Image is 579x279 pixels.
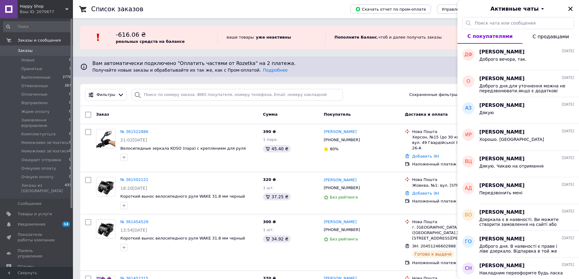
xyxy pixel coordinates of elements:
[69,109,71,114] span: 0
[562,102,574,107] span: [DATE]
[69,100,71,106] span: 0
[18,222,45,227] span: Уведомления
[96,130,115,148] img: Фото товару
[355,6,426,12] span: Скачать отчет по пром-оплате
[467,78,470,85] span: О
[18,211,52,217] span: Товары и услуги
[405,112,448,117] span: Доставка и оплата
[120,146,246,151] a: Велосипедные зеркала KOSO (пара) с креплением для руля
[21,148,69,154] span: Неможливо зв’язатися
[65,183,71,194] span: 433
[412,134,497,151] div: Херсон, №15 (до 30 кг на одне місце): вул. 49 Гвардійської Херсонської дивізії, 26-А
[479,217,566,227] span: Дзеркала є в наявності. Ви можете створити замовлення на сайті або написати в чат адресу доставки.
[412,162,497,167] div: Наложенный платеж
[479,155,525,162] span: [PERSON_NAME]
[522,29,579,44] button: С продавцами
[464,51,472,58] span: ДФ
[562,155,574,161] span: [DATE]
[18,248,56,259] span: Панель управления
[21,174,53,180] span: Очікуєм оплату
[324,219,357,225] a: [PERSON_NAME]
[562,262,574,267] span: [DATE]
[263,193,291,200] div: 37.25 ₴
[263,235,291,243] div: 34.92 ₴
[412,129,497,134] div: Нова Пошта
[479,75,525,82] span: [PERSON_NAME]
[263,145,291,152] div: 45.40 ₴
[324,112,351,117] span: Покупатель
[18,38,61,43] span: Заказы и сообщения
[479,129,525,136] span: [PERSON_NAME]
[457,70,579,97] button: О[PERSON_NAME][DATE]Доброго дня.для уточнення можна не передзвонювати.якщо є додаткові питання пи...
[20,9,73,15] div: Ваш ID: 2070677
[465,212,472,219] span: ВО
[96,219,115,239] a: Фото товару
[20,4,65,9] span: Happy Shop
[96,177,115,196] img: Фото товару
[465,238,472,245] span: ГО
[412,250,454,258] div: Готово к выдаче
[21,140,69,145] span: Неможливо зв’язатись
[97,92,115,98] span: Фильтры
[479,190,522,195] span: Передзвонить мені
[412,199,497,204] div: Наложенный платеж
[330,195,358,199] span: Без рейтинга
[94,33,103,42] img: :exclamation:
[474,5,562,13] button: Активные чаты
[92,60,560,67] span: Вам автоматически подключено "Оплатить частями от Rozetka" на 2 платежа.
[324,227,360,232] span: [PHONE_NUMBER]
[324,138,360,142] span: [PHONE_NUMBER]
[18,232,56,243] span: Показатели работы компании
[457,177,579,204] button: АД[PERSON_NAME][DATE]Передзвонить мені
[412,177,497,182] div: Нова Пошта
[457,151,579,177] button: ВЦ[PERSON_NAME][DATE]Дякую. Чикаю на отримання
[462,17,574,29] input: Поиск чата или сообщения
[409,92,459,98] span: Сохраненные фильтры:
[69,148,71,154] span: 0
[465,105,471,112] span: АЗ
[69,57,71,63] span: 0
[116,31,146,38] span: -616.06 ₴
[325,30,489,44] div: , чтоб и далее получать заказы
[562,49,574,54] span: [DATE]
[465,265,472,272] span: СН
[324,177,357,183] a: [PERSON_NAME]
[217,30,325,44] div: ваши товары
[324,129,357,135] a: [PERSON_NAME]
[479,262,525,269] span: [PERSON_NAME]
[263,112,277,117] span: Сумма
[532,34,569,39] span: С продавцами
[562,129,574,134] span: [DATE]
[479,164,544,168] span: Дякую. Чикаю на отримання
[350,5,431,14] button: Скачать отчет по пром-оплате
[69,92,71,97] span: 0
[21,109,50,114] span: Ждем оплату
[120,194,245,199] span: Короткий вынос велосипедного руля WAKE 31.8 мм черный
[21,66,42,72] span: Принятые
[132,89,343,101] input: Поиск по номеру заказа, ФИО покупателя, номеру телефона, Email, номеру накладной
[465,131,472,138] span: ИР
[62,222,70,227] span: 14
[21,157,61,163] span: Ожидает отправки
[412,244,456,248] span: ЭН: 20451246602988
[412,183,497,188] div: Жовква, №1: вул. [STREET_ADDRESS]
[465,185,472,192] span: АД
[457,231,579,257] button: ГО[PERSON_NAME][DATE]Доброго дня. В наявності є праве і ліве дзеркало. Відпарвка в той же день, а...
[442,7,490,12] span: Управление статусами
[3,21,72,32] input: Поиск
[263,68,288,73] a: Подробнее
[21,117,69,128] span: Замовлення відправлене
[256,35,291,39] b: уже неактивны
[562,182,574,187] span: [DATE]
[116,39,185,44] b: реальных средств на балансе
[412,219,497,225] div: Нова Пошта
[479,49,525,56] span: [PERSON_NAME]
[479,110,494,115] span: Дякую
[263,137,277,142] span: 1 пара
[69,166,71,171] span: 1
[69,66,71,72] span: 3
[479,182,525,189] span: [PERSON_NAME]
[467,33,513,39] span: С покупателями
[21,75,50,80] span: Выполненные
